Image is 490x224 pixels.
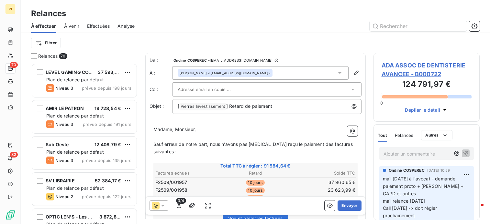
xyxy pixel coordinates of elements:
[98,69,125,75] span: 37 593,49 €
[176,198,186,204] span: 3/4
[382,78,472,91] h3: 124 791,97 €
[382,61,472,78] span: ADA ASSOC DE DENTISTERIE AVANCEE - B000722
[31,23,56,29] span: À effectuer
[427,168,450,172] span: [DATE] 10:59
[222,170,289,177] th: Retard
[87,23,110,29] span: Effectuées
[289,194,356,201] td: 30 000,00 €
[155,179,187,186] span: F2509/001957
[10,152,18,158] span: 32
[46,113,104,118] span: Plan de relance par défaut
[383,176,465,196] span: mail [DATE] à l'avocat - demande paiement proto + [PERSON_NAME] + GAPD et autres
[95,178,121,183] span: 52 384,17 €
[421,130,452,140] button: Autres
[95,142,121,147] span: 12 408,79 €
[246,180,264,186] span: 10 jours
[82,86,131,91] span: prévue depuis 198 jours
[150,70,172,76] label: À :
[178,85,247,94] input: Adresse email en copie ...
[55,194,73,199] span: Niveau 2
[150,57,172,64] span: De :
[117,23,135,29] span: Analyse
[46,77,104,82] span: Plan de relance par défaut
[208,58,273,62] span: - [EMAIL_ADDRESS][DOMAIN_NAME]
[46,185,104,191] span: Plan de relance par défaut
[155,187,188,193] span: F2509/001958
[99,214,123,219] span: 3 872,81 €
[5,210,16,220] img: Logo LeanPay
[64,23,79,29] span: À venir
[153,127,196,132] span: Madame, Monsieur,
[46,106,84,111] span: AMIR LE PATRON
[405,107,440,113] span: Déplier le détail
[5,4,16,14] div: PI
[246,195,264,201] span: 10 jours
[180,103,226,110] span: Pierres Investissement
[46,149,104,155] span: Plan de relance par défaut
[82,194,131,199] span: prévue depuis 122 jours
[155,195,188,201] span: F2509/001959
[173,58,207,62] span: Ondine COSPEREC
[55,86,73,91] span: Niveau 3
[246,188,264,193] span: 10 jours
[383,198,425,204] span: mail relance [DATE]
[55,158,73,163] span: Niveau 3
[31,8,66,19] h3: Relances
[55,122,73,127] span: Niveau 3
[395,133,413,138] span: Relances
[289,170,356,177] th: Solde TTC
[154,163,357,169] span: Total TTC à régler : 91 584,64 €
[10,62,18,68] span: 70
[59,53,67,59] span: 70
[226,103,272,109] span: ] Retard de paiement
[380,100,383,106] span: 0
[155,170,222,177] th: Factures échues
[153,141,354,154] span: Sauf erreur de notre part, nous n’avons pas [MEDICAL_DATA] reçu le paiement des factures suivantes :
[289,187,356,194] td: 23 623,99 €
[150,103,164,109] span: Objet :
[150,86,172,93] label: Cc :
[82,158,131,163] span: prévue depuis 135 jours
[46,214,98,219] span: OPTIC LEN'S - Les Lilas
[370,21,467,31] input: Rechercher
[95,106,121,111] span: 19 728,54 €
[178,103,179,109] span: [
[383,205,439,218] span: Call [DATE] -> doit régler prochainement
[180,71,207,75] span: [PERSON_NAME]
[38,53,58,59] span: Relances
[46,178,75,183] span: SV LIBRAIRIE
[46,142,69,147] span: Sub Oeste
[338,200,361,211] button: Envoyer
[31,63,138,224] div: grid
[403,106,450,114] button: Déplier le détail
[180,71,271,75] div: <[EMAIL_ADDRESS][DOMAIN_NAME]>
[83,122,131,127] span: prévue depuis 191 jours
[389,168,425,173] span: Ondine COSPEREC
[46,69,101,75] span: LEVEL GAMING CORNER
[289,179,356,186] td: 37 960,65 €
[31,38,61,48] button: Filtrer
[228,216,283,221] span: Voir et payer les factures
[378,133,387,138] span: Tout
[468,202,484,218] iframe: Intercom live chat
